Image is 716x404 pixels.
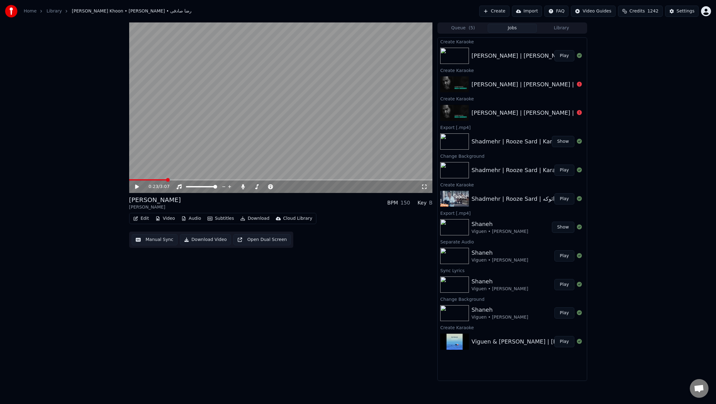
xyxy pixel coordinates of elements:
[283,215,312,222] div: Cloud Library
[537,24,586,33] button: Library
[512,6,542,17] button: Import
[131,214,152,223] button: Edit
[438,238,587,245] div: Separate Audio
[438,295,587,303] div: Change Background
[471,220,528,228] div: Shaneh
[554,336,574,347] button: Play
[471,108,654,117] div: [PERSON_NAME] | [PERSON_NAME] | رضاصادقی | شبی خون | کارائوکه
[471,305,528,314] div: Shaneh
[438,152,587,160] div: Change Background
[429,199,432,207] div: B
[479,6,509,17] button: Create
[205,214,236,223] button: Subtitles
[160,184,169,190] span: 3:07
[647,8,659,14] span: 1242
[387,199,398,207] div: BPM
[132,234,178,245] button: Manual Sync
[552,222,574,233] button: Show
[471,277,528,286] div: Shaneh
[5,5,17,17] img: youka
[544,6,568,17] button: FAQ
[438,66,587,74] div: Create Karaoke
[554,279,574,290] button: Play
[471,166,640,175] div: Shadmehr | Rooze Sard | Karaoke | شادمهر | روز سرد | کارایوکی
[488,24,537,33] button: Jobs
[690,379,709,398] a: Open chat
[438,209,587,217] div: Export [.mp4]
[72,8,192,14] span: [PERSON_NAME] Khoon • [PERSON_NAME] • رضا صادقی
[554,165,574,176] button: Play
[46,8,62,14] a: Library
[471,195,610,203] div: Shadmehr | Rooze Sard | شادمهر | روز سرد | کارائوکه
[438,95,587,102] div: Create Karaoke
[554,307,574,319] button: Play
[129,195,181,204] div: [PERSON_NAME]
[438,267,587,274] div: Sync Lyrics
[618,6,663,17] button: Credits1242
[471,314,528,320] div: Viguen • [PERSON_NAME]
[24,8,37,14] a: Home
[471,257,528,263] div: Viguen • [PERSON_NAME]
[417,199,426,207] div: Key
[233,234,291,245] button: Open Dual Screen
[677,8,694,14] div: Settings
[471,228,528,235] div: Viguen • [PERSON_NAME]
[401,199,410,207] div: 150
[129,204,181,210] div: [PERSON_NAME]
[665,6,699,17] button: Settings
[554,50,574,61] button: Play
[471,286,528,292] div: Viguen • [PERSON_NAME]
[149,184,158,190] span: 0:23
[552,136,574,147] button: Show
[471,137,640,146] div: Shadmehr | Rooze Sard | Karaoke | شادمهر | روز سرد | کارایوکی
[179,214,204,223] button: Audio
[469,25,475,31] span: ( 5 )
[438,38,587,45] div: Create Karaoke
[471,248,528,257] div: Shaneh
[571,6,615,17] button: Video Guides
[471,80,675,89] div: [PERSON_NAME] | [PERSON_NAME] | [PERSON_NAME] | شبی خون | کارائوکه
[554,193,574,204] button: Play
[630,8,645,14] span: Credits
[24,8,192,14] nav: breadcrumb
[153,214,178,223] button: Video
[554,250,574,262] button: Play
[438,24,488,33] button: Queue
[149,184,163,190] div: /
[471,51,675,60] div: [PERSON_NAME] | [PERSON_NAME] | [PERSON_NAME] | شبی خون | کارائوکه
[438,123,587,131] div: Export [.mp4]
[438,324,587,331] div: Create Karaoke
[238,214,272,223] button: Download
[438,181,587,188] div: Create Karaoke
[180,234,231,245] button: Download Video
